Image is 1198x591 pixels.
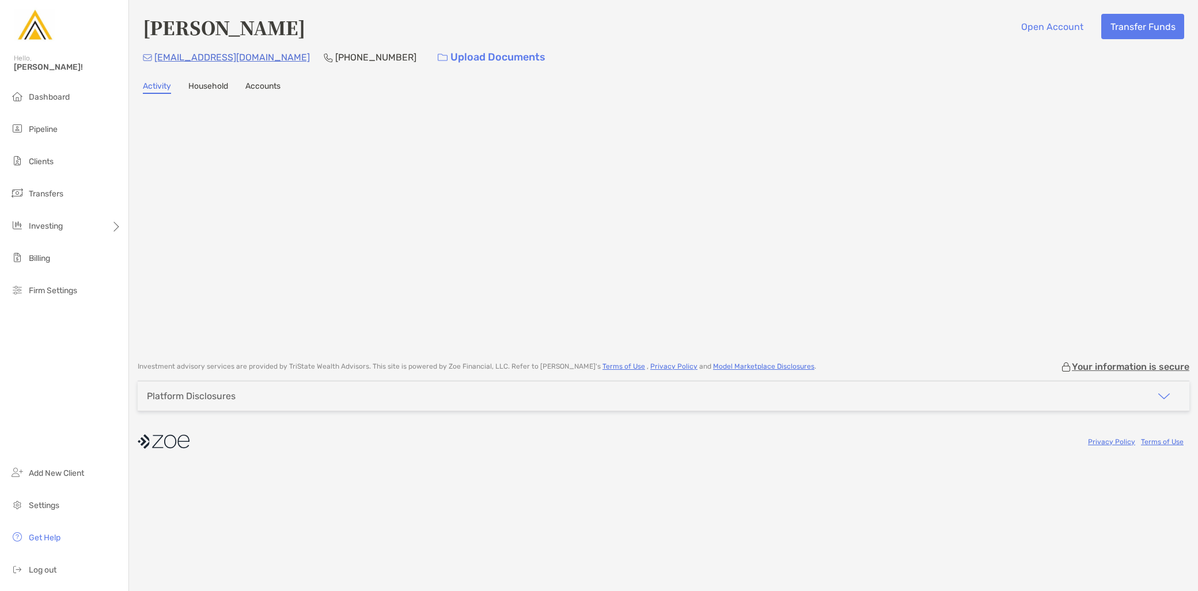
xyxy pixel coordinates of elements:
[29,253,50,263] span: Billing
[10,122,24,135] img: pipeline icon
[245,81,280,94] a: Accounts
[29,124,58,134] span: Pipeline
[29,468,84,478] span: Add New Client
[138,429,189,454] img: company logo
[10,498,24,512] img: settings icon
[143,14,305,40] h4: [PERSON_NAME]
[602,362,645,370] a: Terms of Use
[14,62,122,72] span: [PERSON_NAME]!
[154,50,310,65] p: [EMAIL_ADDRESS][DOMAIN_NAME]
[147,391,236,401] div: Platform Disclosures
[10,251,24,264] img: billing icon
[430,45,553,70] a: Upload Documents
[335,50,416,65] p: [PHONE_NUMBER]
[29,501,59,510] span: Settings
[143,54,152,61] img: Email Icon
[1101,14,1184,39] button: Transfer Funds
[1088,438,1135,446] a: Privacy Policy
[1141,438,1184,446] a: Terms of Use
[10,218,24,232] img: investing icon
[650,362,697,370] a: Privacy Policy
[29,565,56,575] span: Log out
[10,154,24,168] img: clients icon
[29,286,77,295] span: Firm Settings
[14,5,55,46] img: Zoe Logo
[138,362,816,371] p: Investment advisory services are provided by TriState Wealth Advisors . This site is powered by Z...
[1157,389,1171,403] img: icon arrow
[324,53,333,62] img: Phone Icon
[10,530,24,544] img: get-help icon
[438,54,448,62] img: button icon
[10,562,24,576] img: logout icon
[10,89,24,103] img: dashboard icon
[1072,361,1189,372] p: Your information is secure
[10,283,24,297] img: firm-settings icon
[10,186,24,200] img: transfers icon
[29,221,63,231] span: Investing
[29,92,70,102] span: Dashboard
[29,533,60,543] span: Get Help
[29,189,63,199] span: Transfers
[1012,14,1092,39] button: Open Account
[188,81,228,94] a: Household
[713,362,814,370] a: Model Marketplace Disclosures
[143,81,171,94] a: Activity
[10,465,24,479] img: add_new_client icon
[29,157,54,166] span: Clients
